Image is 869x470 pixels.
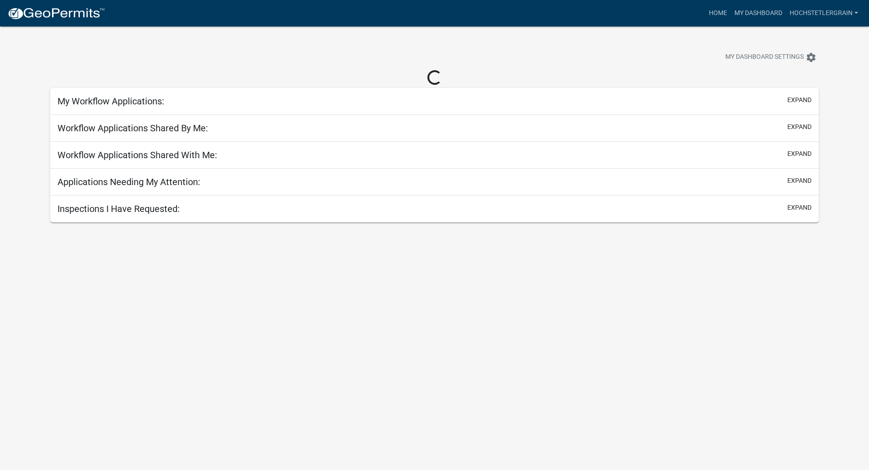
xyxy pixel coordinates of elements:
span: My Dashboard Settings [725,52,804,63]
i: settings [806,52,817,63]
h5: Workflow Applications Shared With Me: [57,150,217,160]
button: expand [787,122,812,132]
button: expand [787,176,812,186]
h5: My Workflow Applications: [57,96,164,107]
button: expand [787,149,812,159]
h5: Applications Needing My Attention: [57,176,200,187]
button: expand [787,95,812,105]
h5: Inspections I Have Requested: [57,203,180,214]
a: My Dashboard [731,5,786,22]
h5: Workflow Applications Shared By Me: [57,123,208,134]
button: expand [787,203,812,212]
a: Home [705,5,731,22]
button: My Dashboard Settingssettings [718,48,824,66]
a: hochstetlergrain [786,5,862,22]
